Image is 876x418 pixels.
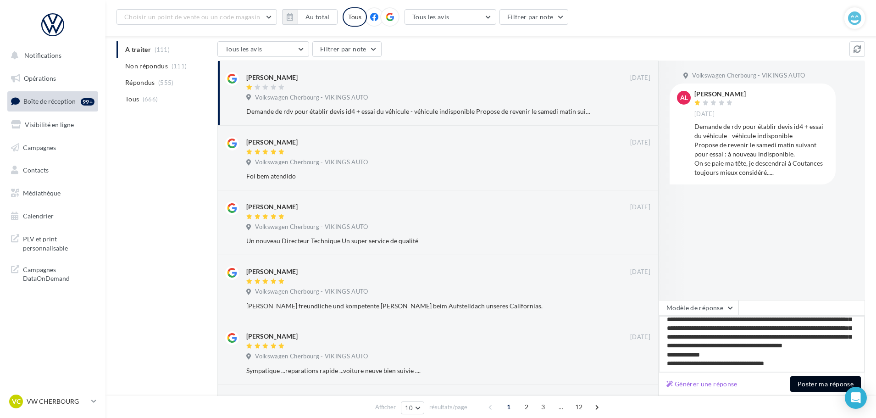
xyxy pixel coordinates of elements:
a: PLV et print personnalisable [6,229,100,256]
div: Un nouveau Directeur Technique Un super service de qualité [246,236,591,245]
span: Volkswagen Cherbourg - VIKINGS AUTO [692,72,805,80]
span: Choisir un point de vente ou un code magasin [124,13,260,21]
div: [PERSON_NAME] [694,91,746,97]
span: Boîte de réception [23,97,76,105]
button: Modèle de réponse [659,300,738,316]
span: 10 [405,404,413,412]
span: [DATE] [630,74,650,82]
span: (555) [158,79,174,86]
a: Boîte de réception99+ [6,91,100,111]
span: [DATE] [630,139,650,147]
span: Afficher [375,403,396,412]
div: Demande de rdv pour établir devis id4 + essai du véhicule - véhicule indisponible Propose de reve... [246,107,591,116]
a: Calendrier [6,206,100,226]
span: (666) [143,95,158,103]
span: Visibilité en ligne [25,121,74,128]
div: [PERSON_NAME] [246,267,298,276]
div: 99+ [81,98,94,106]
span: Campagnes DataOnDemand [23,263,94,283]
button: Au total [298,9,338,25]
span: ... [554,400,568,414]
span: [DATE] [630,333,650,341]
span: Opérations [24,74,56,82]
button: Tous les avis [217,41,309,57]
div: [PERSON_NAME] [246,73,298,82]
a: Contacts [6,161,100,180]
div: Sympatique ...reparations rapide ...voiture neuve bien suivie .... [246,366,591,375]
span: Tous les avis [225,45,262,53]
a: Campagnes [6,138,100,157]
span: Contacts [23,166,49,174]
button: 10 [401,401,424,414]
div: Foi bem atendido [246,172,591,181]
span: Tous [125,95,139,104]
a: Opérations [6,69,100,88]
div: [PERSON_NAME] freundliche und kompetente [PERSON_NAME] beim Aufstelldach unseres Californias. [246,301,591,311]
span: Volkswagen Cherbourg - VIKINGS AUTO [255,352,368,361]
span: Volkswagen Cherbourg - VIKINGS AUTO [255,223,368,231]
a: VC VW CHERBOURG [7,393,98,410]
span: [DATE] [630,268,650,276]
p: VW CHERBOURG [27,397,88,406]
span: 3 [536,400,550,414]
span: Volkswagen Cherbourg - VIKINGS AUTO [255,94,368,102]
a: Visibilité en ligne [6,115,100,134]
div: [PERSON_NAME] [246,138,298,147]
a: Médiathèque [6,184,100,203]
span: Répondus [125,78,155,87]
span: VC [12,397,21,406]
span: PLV et print personnalisable [23,233,94,252]
span: Médiathèque [23,189,61,197]
div: [PERSON_NAME] [246,332,298,341]
span: Tous les avis [412,13,449,21]
span: Volkswagen Cherbourg - VIKINGS AUTO [255,158,368,167]
button: Au total [282,9,338,25]
span: Notifications [24,51,61,59]
button: Poster ma réponse [790,376,861,392]
span: [DATE] [694,110,715,118]
button: Générer une réponse [663,379,741,390]
span: résultats/page [429,403,467,412]
button: Choisir un point de vente ou un code magasin [116,9,277,25]
span: [DATE] [630,203,650,212]
div: Open Intercom Messenger [845,387,867,409]
span: Campagnes [23,143,56,151]
button: Notifications [6,46,96,65]
button: Tous les avis [405,9,496,25]
div: [PERSON_NAME] [246,202,298,212]
span: 1 [501,400,516,414]
a: Campagnes DataOnDemand [6,260,100,287]
button: Filtrer par note [499,9,569,25]
span: AL [680,93,688,102]
span: Non répondus [125,61,168,71]
div: Tous [343,7,367,27]
button: Filtrer par note [312,41,382,57]
span: 12 [571,400,587,414]
span: Calendrier [23,212,54,220]
span: Volkswagen Cherbourg - VIKINGS AUTO [255,288,368,296]
span: (111) [172,62,187,70]
span: 2 [519,400,534,414]
div: Demande de rdv pour établir devis id4 + essai du véhicule - véhicule indisponible Propose de reve... [694,122,828,177]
